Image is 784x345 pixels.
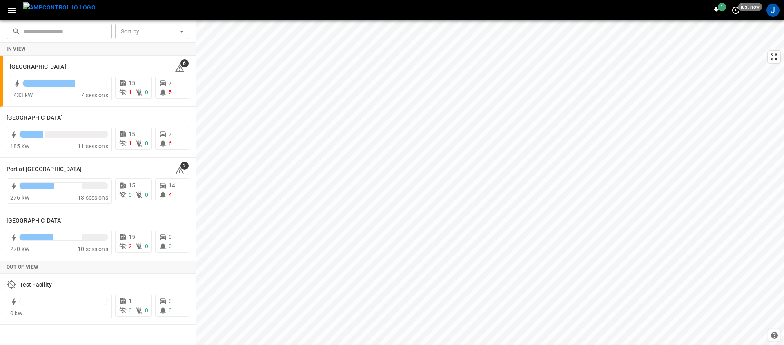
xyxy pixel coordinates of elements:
[145,191,148,198] span: 0
[129,307,132,314] span: 0
[10,310,23,316] span: 0 kW
[7,114,63,122] h6: Port of Barcelona
[129,234,135,240] span: 15
[129,131,135,137] span: 15
[129,182,135,189] span: 15
[20,280,52,289] h6: Test Facility
[23,2,96,13] img: ampcontrol.io logo
[169,191,172,198] span: 4
[10,62,66,71] h6: Frankfurt Depot
[129,89,132,96] span: 1
[10,246,29,252] span: 270 kW
[81,92,108,98] span: 7 sessions
[180,59,189,67] span: 6
[10,143,29,149] span: 185 kW
[7,46,26,52] strong: In View
[129,140,132,147] span: 1
[169,307,172,314] span: 0
[169,243,172,249] span: 0
[169,80,172,86] span: 7
[196,20,784,345] canvas: Map
[7,216,63,225] h6: Toronto South
[169,234,172,240] span: 0
[169,298,172,304] span: 0
[729,4,742,17] button: set refresh interval
[169,131,172,137] span: 7
[13,92,33,98] span: 433 kW
[145,307,148,314] span: 0
[738,3,762,11] span: just now
[169,182,175,189] span: 14
[7,264,38,270] strong: Out of View
[10,194,29,201] span: 276 kW
[145,140,148,147] span: 0
[7,165,82,174] h6: Port of Long Beach
[78,246,108,252] span: 10 sessions
[718,3,726,11] span: 1
[180,162,189,170] span: 2
[766,4,780,17] div: profile-icon
[129,80,135,86] span: 15
[78,194,108,201] span: 13 sessions
[78,143,108,149] span: 11 sessions
[169,89,172,96] span: 5
[145,89,148,96] span: 0
[145,243,148,249] span: 0
[129,191,132,198] span: 0
[129,243,132,249] span: 2
[129,298,132,304] span: 1
[169,140,172,147] span: 6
